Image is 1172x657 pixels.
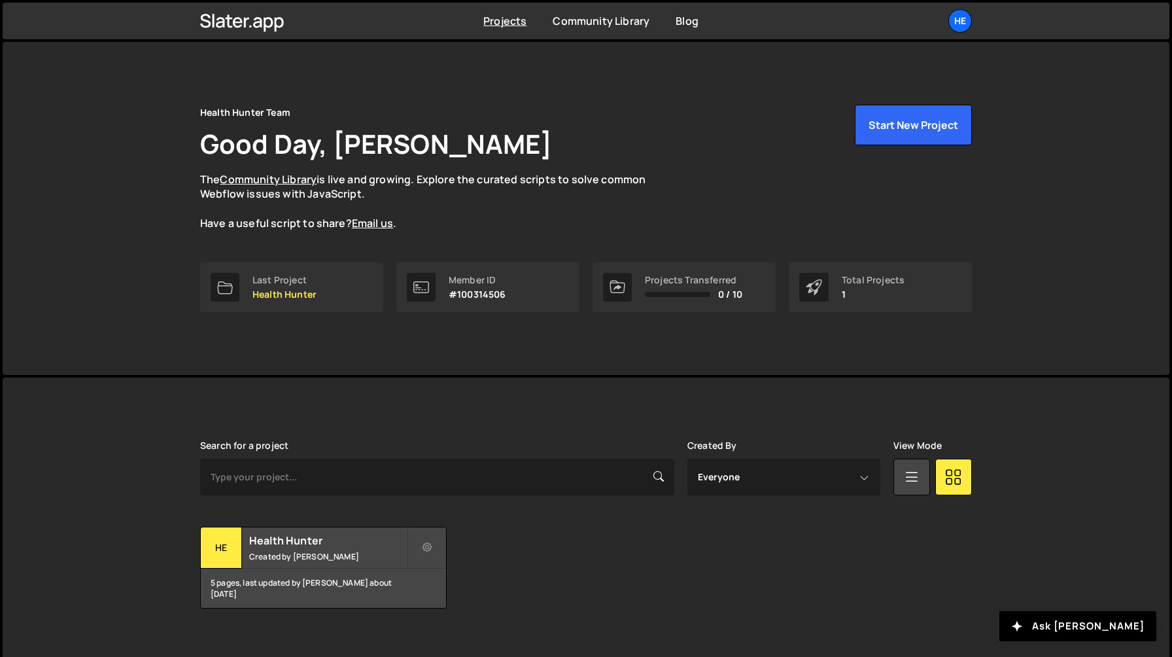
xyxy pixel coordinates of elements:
a: Last Project Health Hunter [200,262,383,312]
div: Member ID [449,275,506,285]
h1: Good Day, [PERSON_NAME] [200,126,552,162]
div: Projects Transferred [645,275,742,285]
div: Total Projects [842,275,905,285]
a: Projects [483,14,526,28]
a: Community Library [553,14,649,28]
p: Health Hunter [252,289,317,300]
label: Created By [687,440,737,451]
a: Blog [676,14,698,28]
a: Community Library [220,172,317,186]
h2: Health Hunter [249,533,407,548]
a: He Health Hunter Created by [PERSON_NAME] 5 pages, last updated by [PERSON_NAME] about [DATE] [200,527,447,609]
p: 1 [842,289,905,300]
span: 0 / 10 [718,289,742,300]
div: Health Hunter Team [200,105,290,120]
a: Email us [352,216,393,230]
button: Start New Project [855,105,972,145]
a: He [948,9,972,33]
label: Search for a project [200,440,288,451]
small: Created by [PERSON_NAME] [249,551,407,562]
label: View Mode [893,440,942,451]
p: #100314506 [449,289,506,300]
input: Type your project... [200,459,674,495]
div: 5 pages, last updated by [PERSON_NAME] about [DATE] [201,569,446,608]
div: Last Project [252,275,317,285]
p: The is live and growing. Explore the curated scripts to solve common Webflow issues with JavaScri... [200,172,671,231]
button: Ask [PERSON_NAME] [999,611,1156,641]
div: He [201,527,242,569]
